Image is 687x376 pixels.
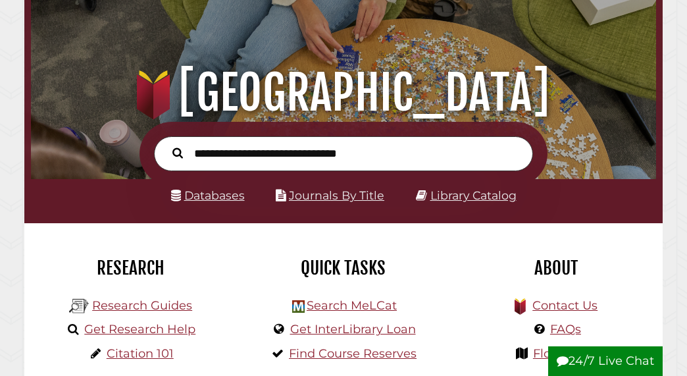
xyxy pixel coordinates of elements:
a: Get InterLibrary Loan [290,322,416,336]
a: Find Course Reserves [289,346,417,361]
h2: Quick Tasks [247,257,440,279]
img: Hekman Library Logo [69,296,89,316]
a: Library Catalog [430,188,517,202]
a: Contact Us [532,298,598,313]
a: Floor Maps [533,346,598,361]
a: Search MeLCat [307,298,397,313]
img: Hekman Library Logo [292,300,305,313]
a: Journals By Title [289,188,384,202]
a: Citation 101 [107,346,174,361]
h1: [GEOGRAPHIC_DATA] [41,64,646,122]
a: Get Research Help [84,322,195,336]
a: FAQs [550,322,581,336]
h2: About [460,257,653,279]
h2: Research [34,257,227,279]
a: Databases [171,188,245,202]
i: Search [172,148,183,159]
button: Search [166,144,190,161]
a: Research Guides [92,298,192,313]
